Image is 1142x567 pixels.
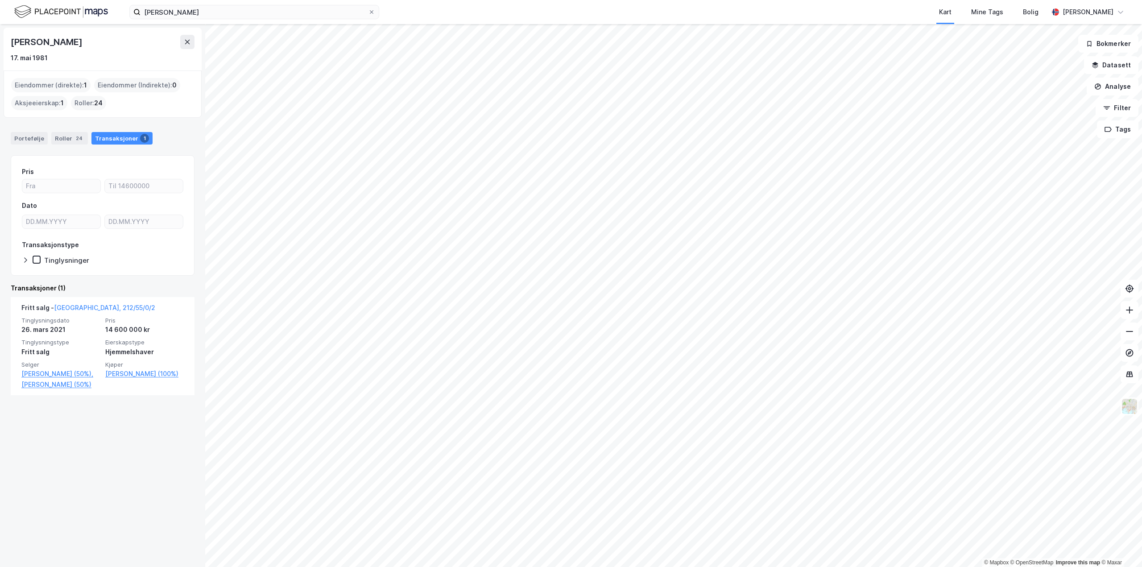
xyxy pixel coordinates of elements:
[61,98,64,108] span: 1
[11,53,48,63] div: 17. mai 1981
[11,35,84,49] div: [PERSON_NAME]
[105,215,183,228] input: DD.MM.YYYY
[54,304,155,311] a: [GEOGRAPHIC_DATA], 212/55/0/2
[971,7,1003,17] div: Mine Tags
[984,559,1009,566] a: Mapbox
[94,98,103,108] span: 24
[22,200,37,211] div: Dato
[21,324,100,335] div: 26. mars 2021
[105,368,184,379] a: [PERSON_NAME] (100%)
[1023,7,1039,17] div: Bolig
[21,368,100,379] a: [PERSON_NAME] (50%),
[14,4,108,20] img: logo.f888ab2527a4732fd821a326f86c7f29.svg
[1056,559,1100,566] a: Improve this map
[91,132,153,145] div: Transaksjoner
[1063,7,1113,17] div: [PERSON_NAME]
[1121,398,1138,415] img: Z
[105,339,184,346] span: Eierskapstype
[939,7,952,17] div: Kart
[21,347,100,357] div: Fritt salg
[21,339,100,346] span: Tinglysningstype
[105,347,184,357] div: Hjemmelshaver
[1097,120,1138,138] button: Tags
[1078,35,1138,53] button: Bokmerker
[21,379,100,390] a: [PERSON_NAME] (50%)
[105,317,184,324] span: Pris
[51,132,88,145] div: Roller
[141,5,368,19] input: Søk på adresse, matrikkel, gårdeiere, leietakere eller personer
[1087,78,1138,95] button: Analyse
[74,134,84,143] div: 24
[105,179,183,193] input: Til 14600000
[21,302,155,317] div: Fritt salg -
[22,179,100,193] input: Fra
[21,361,100,368] span: Selger
[140,134,149,143] div: 1
[22,240,79,250] div: Transaksjonstype
[44,256,89,265] div: Tinglysninger
[105,361,184,368] span: Kjøper
[94,78,180,92] div: Eiendommer (Indirekte) :
[1097,524,1142,567] iframe: Chat Widget
[1084,56,1138,74] button: Datasett
[21,317,100,324] span: Tinglysningsdato
[22,166,34,177] div: Pris
[172,80,177,91] span: 0
[1096,99,1138,117] button: Filter
[11,96,67,110] div: Aksjeeierskap :
[1010,559,1054,566] a: OpenStreetMap
[84,80,87,91] span: 1
[105,324,184,335] div: 14 600 000 kr
[11,283,194,294] div: Transaksjoner (1)
[22,215,100,228] input: DD.MM.YYYY
[11,132,48,145] div: Portefølje
[11,78,91,92] div: Eiendommer (direkte) :
[71,96,106,110] div: Roller :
